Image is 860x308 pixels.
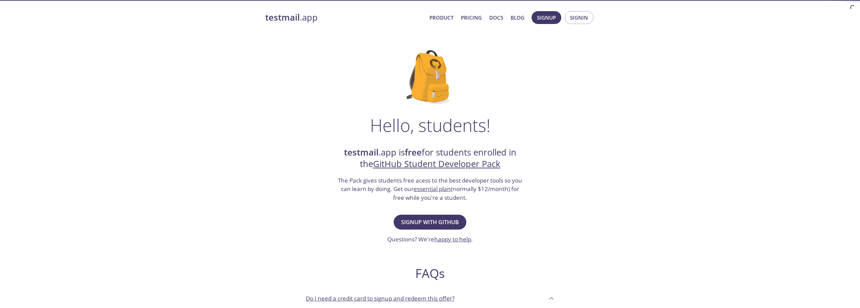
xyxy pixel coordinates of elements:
[394,215,466,230] button: Signup with GitHub
[405,146,422,158] strong: free
[414,185,451,193] a: essential plan
[401,217,459,227] span: Signup with GitHub
[387,235,473,244] h3: Questions? We're .
[300,289,560,307] div: Do I need a credit card to signup and redeem this offer?
[337,147,523,170] h2: .app is for students enrolled in the
[511,13,524,22] a: Blog
[489,13,503,22] a: Docs
[434,235,471,243] a: happy to help
[461,13,482,22] a: Pricing
[537,13,556,22] span: Signup
[570,13,588,22] span: Signin
[265,11,300,23] strong: testmail
[344,146,378,158] strong: testmail
[370,115,490,135] h1: Hello, students!
[407,50,453,104] img: github-student-backpack.png
[373,158,500,170] a: GitHub Student Developer Pack
[300,266,560,281] h2: FAQs
[337,176,523,202] h3: The Pack gives students free acess to the best developer tools so you can learn by doing. Get our...
[532,11,561,24] button: Signup
[429,13,453,22] a: Product
[306,294,454,303] p: Do I need a credit card to signup and redeem this offer?
[565,11,593,24] button: Signin
[265,12,424,23] a: testmail.app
